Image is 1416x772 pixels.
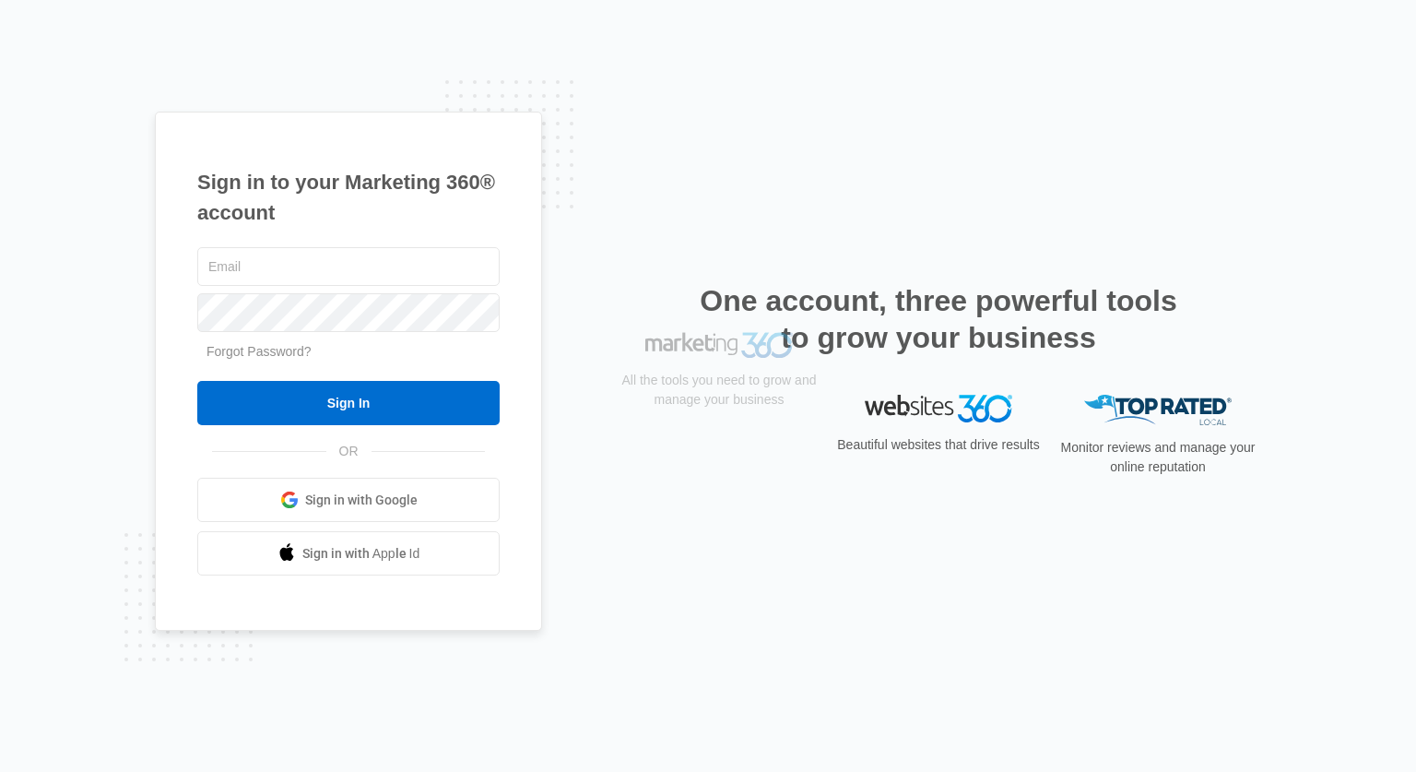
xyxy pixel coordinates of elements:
[1084,395,1232,425] img: Top Rated Local
[197,167,500,228] h1: Sign in to your Marketing 360® account
[835,435,1042,455] p: Beautiful websites that drive results
[305,491,418,510] span: Sign in with Google
[865,395,1012,422] img: Websites 360
[197,531,500,576] a: Sign in with Apple Id
[197,478,500,522] a: Sign in with Google
[302,544,420,564] span: Sign in with Apple Id
[206,344,312,359] a: Forgot Password?
[197,247,500,286] input: Email
[326,442,372,461] span: OR
[694,282,1183,356] h2: One account, three powerful tools to grow your business
[197,381,500,425] input: Sign In
[1055,438,1261,477] p: Monitor reviews and manage your online reputation
[645,395,793,421] img: Marketing 360
[616,434,822,472] p: All the tools you need to grow and manage your business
